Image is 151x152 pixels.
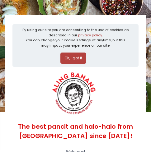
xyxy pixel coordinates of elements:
[12,117,139,145] div: The best pancit and halo-halo from [GEOGRAPHIC_DATA] since [DATE]!
[78,33,103,38] a: privacy policy.
[60,53,86,64] button: Ok, I got it
[49,71,101,117] img: ALING BANANG
[22,27,129,48] div: By using our site you are consenting to the use of cookies as described in our You can change you...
